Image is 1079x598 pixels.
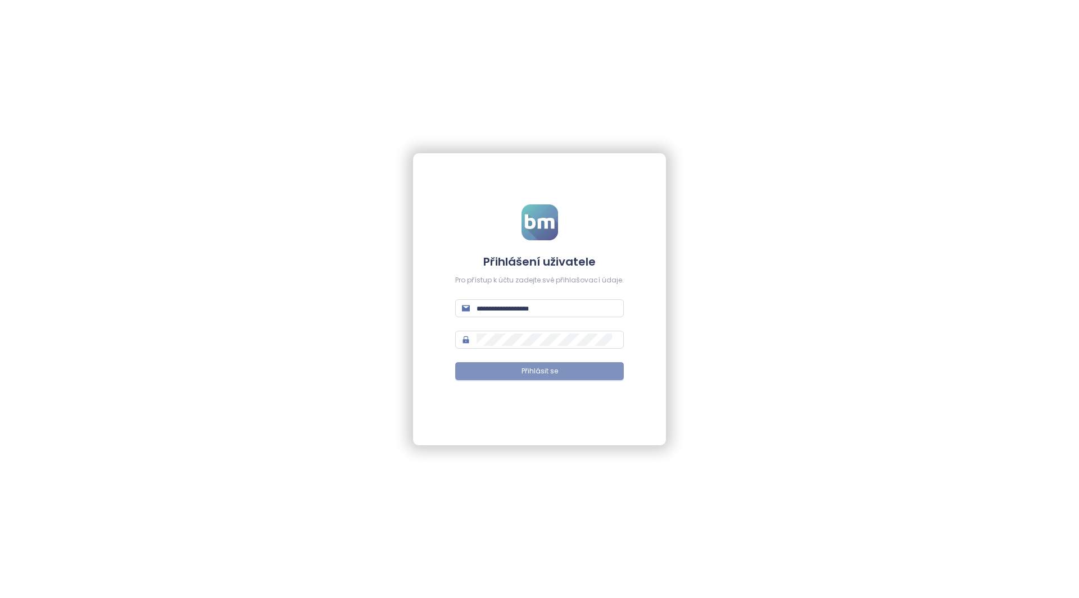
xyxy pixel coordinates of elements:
[462,304,470,312] span: mail
[455,254,624,270] h4: Přihlášení uživatele
[522,366,558,377] span: Přihlásit se
[455,362,624,380] button: Přihlásit se
[455,275,624,286] div: Pro přístup k účtu zadejte své přihlašovací údaje.
[462,336,470,344] span: lock
[522,204,558,240] img: logo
